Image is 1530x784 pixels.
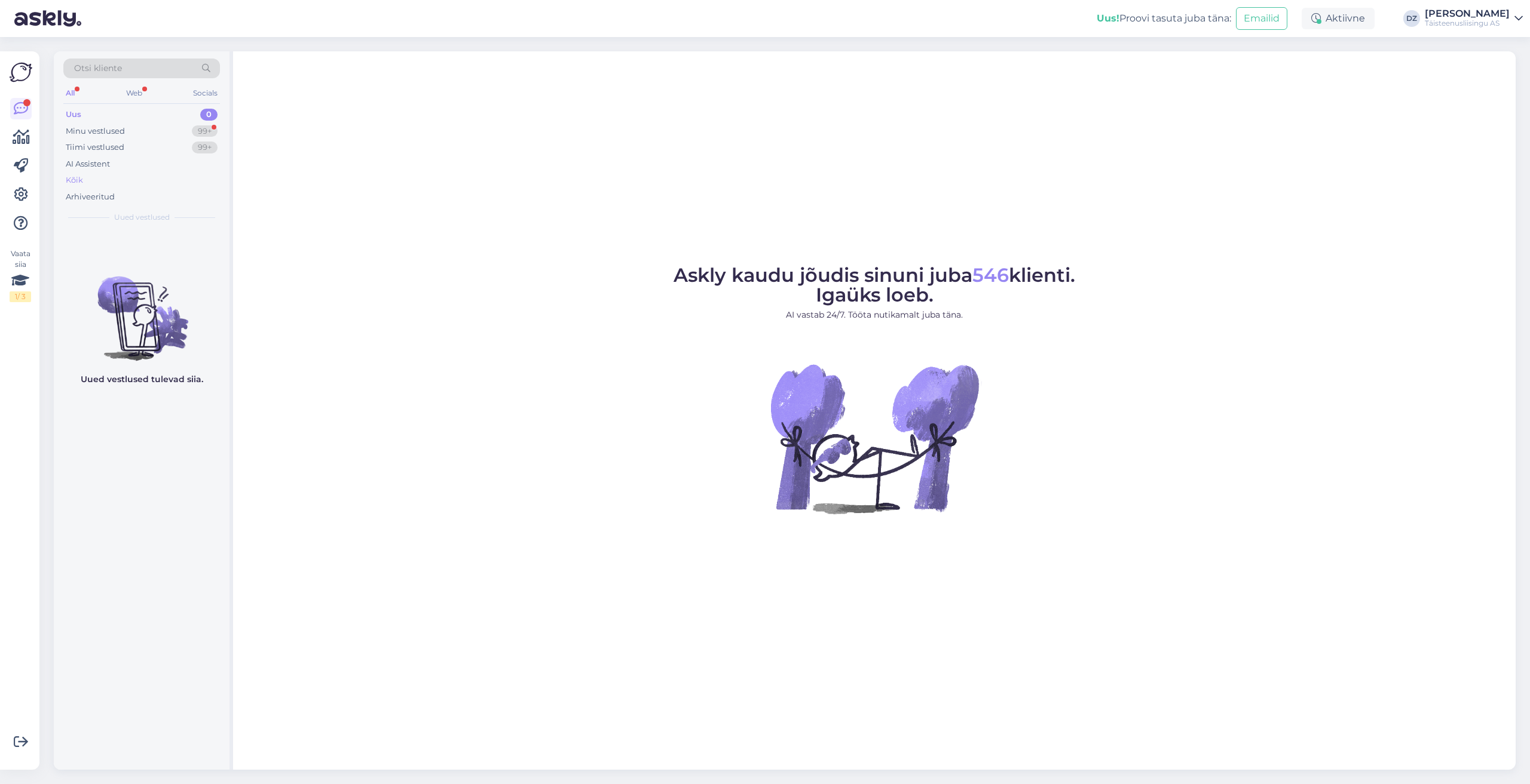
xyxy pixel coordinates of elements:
[54,255,229,362] img: No chats
[200,109,218,121] div: 0
[1425,19,1510,28] div: Täisteenusliisingu AS
[191,85,220,101] div: Socials
[10,248,31,302] div: Vaata siia
[66,125,125,137] div: Minu vestlused
[674,263,1075,306] span: Askly kaudu jõudis sinuni juba klienti. Igaüks loeb.
[767,331,982,546] img: No Chat active
[674,309,1075,321] p: AI vastab 24/7. Tööta nutikamalt juba täna.
[1302,8,1375,29] div: Aktiivne
[81,373,203,386] p: Uued vestlused tulevad siia.
[114,212,170,223] span: Uued vestlused
[74,62,122,75] span: Otsi kliente
[124,85,145,101] div: Web
[66,174,83,186] div: Kõik
[1403,10,1420,27] div: DZ
[10,291,31,302] div: 1 / 3
[66,158,110,170] div: AI Assistent
[1425,9,1510,19] div: [PERSON_NAME]
[10,61,32,84] img: Askly Logo
[1097,13,1119,24] b: Uus!
[972,263,1009,287] span: 546
[66,191,115,203] div: Arhiveeritud
[1097,11,1231,26] div: Proovi tasuta juba täna:
[192,125,218,137] div: 99+
[63,85,77,101] div: All
[1425,9,1523,28] a: [PERSON_NAME]Täisteenusliisingu AS
[66,142,124,153] div: Tiimi vestlused
[192,142,218,153] div: 99+
[66,109,81,121] div: Uus
[1236,7,1287,30] button: Emailid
